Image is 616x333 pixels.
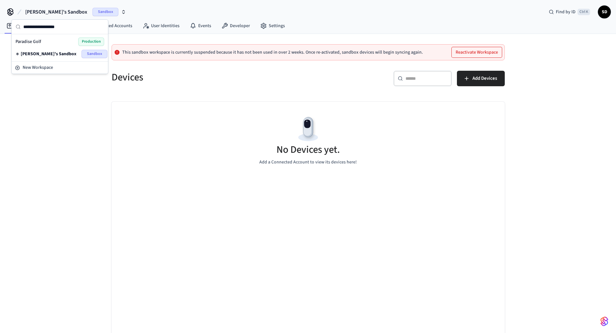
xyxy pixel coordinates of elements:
[216,20,255,32] a: Developer
[556,9,576,15] span: Find by ID
[259,159,357,166] p: Add a Connected Account to view its devices here!
[122,50,423,55] p: This sandbox workspace is currently suspended because it has not been used in over 2 weeks. Once ...
[81,50,107,58] span: Sandbox
[23,64,53,71] span: New Workspace
[78,37,104,46] span: Production
[472,74,497,83] span: Add Devices
[185,20,216,32] a: Events
[12,62,107,73] button: New Workspace
[599,6,610,18] span: SD
[578,9,590,15] span: Ctrl K
[255,20,290,32] a: Settings
[137,20,185,32] a: User Identities
[1,20,35,32] a: Devices
[276,143,340,156] h5: No Devices yet.
[21,51,76,57] span: [PERSON_NAME]'s Sandbox
[16,38,41,45] span: Paradise Golf
[457,71,505,86] button: Add Devices
[294,115,323,144] img: Devices Empty State
[92,8,118,16] span: Sandbox
[600,316,608,327] img: SeamLogoGradient.69752ec5.svg
[12,34,108,61] div: Suggestions
[25,8,87,16] span: [PERSON_NAME]'s Sandbox
[452,47,502,57] button: Reactivate Workspace
[112,71,304,84] h5: Devices
[544,6,595,18] div: Find by IDCtrl K
[598,5,611,18] button: SD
